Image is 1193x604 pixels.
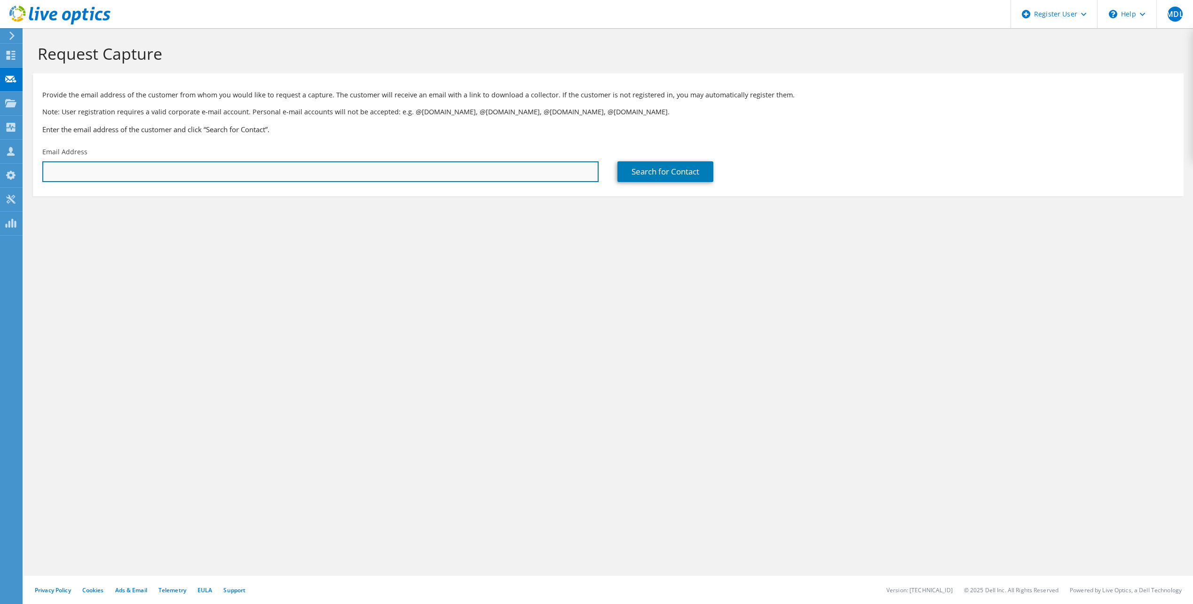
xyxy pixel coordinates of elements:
p: Provide the email address of the customer from whom you would like to request a capture. The cust... [42,90,1174,100]
span: MDL [1168,7,1183,22]
h1: Request Capture [38,44,1174,64]
a: Cookies [82,586,104,594]
a: EULA [198,586,212,594]
li: © 2025 Dell Inc. All Rights Reserved [964,586,1059,594]
a: Support [223,586,245,594]
label: Email Address [42,147,87,157]
a: Privacy Policy [35,586,71,594]
li: Powered by Live Optics, a Dell Technology [1070,586,1182,594]
a: Search for Contact [617,161,713,182]
p: Note: User registration requires a valid corporate e-mail account. Personal e-mail accounts will ... [42,107,1174,117]
svg: \n [1109,10,1117,18]
h3: Enter the email address of the customer and click “Search for Contact”. [42,124,1174,135]
a: Telemetry [158,586,186,594]
li: Version: [TECHNICAL_ID] [886,586,953,594]
a: Ads & Email [115,586,147,594]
